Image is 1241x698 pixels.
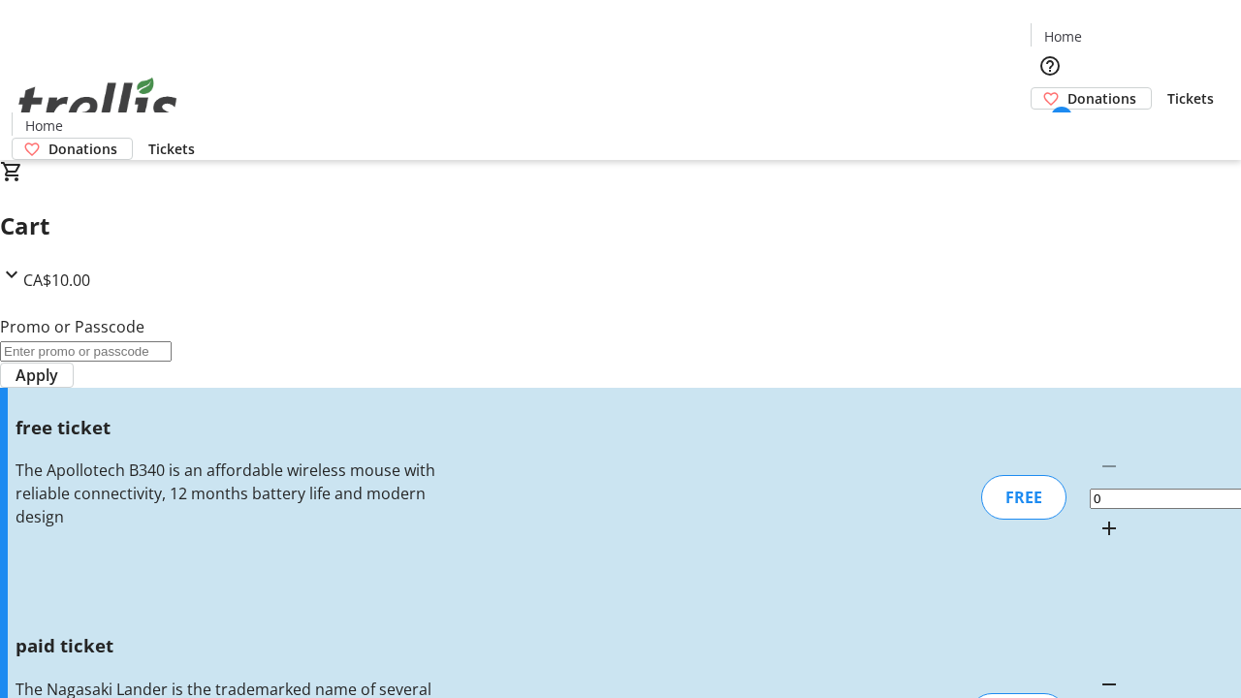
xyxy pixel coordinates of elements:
[16,414,439,441] h3: free ticket
[133,139,210,159] a: Tickets
[148,139,195,159] span: Tickets
[1031,110,1069,148] button: Cart
[1032,26,1094,47] a: Home
[1031,47,1069,85] button: Help
[16,459,439,528] div: The Apollotech B340 is an affordable wireless mouse with reliable connectivity, 12 months battery...
[25,115,63,136] span: Home
[981,475,1066,520] div: FREE
[1090,509,1129,548] button: Increment by one
[16,632,439,659] h3: paid ticket
[16,364,58,387] span: Apply
[12,56,184,153] img: Orient E2E Organization 0iFQ4CTjzl's Logo
[1031,87,1152,110] a: Donations
[1044,26,1082,47] span: Home
[13,115,75,136] a: Home
[12,138,133,160] a: Donations
[1067,88,1136,109] span: Donations
[1167,88,1214,109] span: Tickets
[48,139,117,159] span: Donations
[1152,88,1229,109] a: Tickets
[23,270,90,291] span: CA$10.00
